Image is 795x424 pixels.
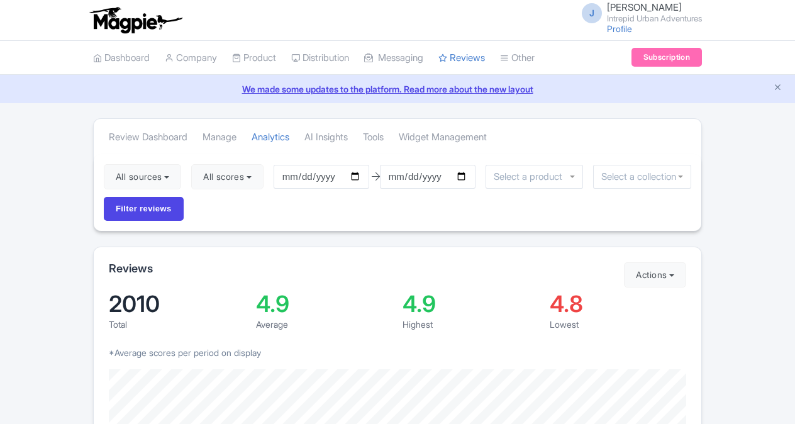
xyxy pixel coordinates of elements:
[582,3,602,23] span: J
[252,120,289,155] a: Analytics
[93,41,150,75] a: Dashboard
[165,41,217,75] a: Company
[607,14,702,23] small: Intrepid Urban Adventures
[304,120,348,155] a: AI Insights
[399,120,487,155] a: Widget Management
[203,120,236,155] a: Manage
[601,171,683,182] input: Select a collection
[109,120,187,155] a: Review Dashboard
[87,6,184,34] img: logo-ab69f6fb50320c5b225c76a69d11143b.png
[109,293,246,315] div: 2010
[191,164,264,189] button: All scores
[550,293,687,315] div: 4.8
[109,346,686,359] p: *Average scores per period on display
[607,23,632,34] a: Profile
[8,82,787,96] a: We made some updates to the platform. Read more about the new layout
[364,41,423,75] a: Messaging
[773,81,782,96] button: Close announcement
[624,262,686,287] button: Actions
[438,41,485,75] a: Reviews
[104,164,181,189] button: All sources
[574,3,702,23] a: J [PERSON_NAME] Intrepid Urban Adventures
[403,318,540,331] div: Highest
[631,48,702,67] a: Subscription
[363,120,384,155] a: Tools
[607,1,682,13] span: [PERSON_NAME]
[104,197,184,221] input: Filter reviews
[500,41,535,75] a: Other
[494,171,569,182] input: Select a product
[256,318,393,331] div: Average
[256,293,393,315] div: 4.9
[291,41,349,75] a: Distribution
[109,318,246,331] div: Total
[109,262,153,275] h2: Reviews
[232,41,276,75] a: Product
[403,293,540,315] div: 4.9
[550,318,687,331] div: Lowest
